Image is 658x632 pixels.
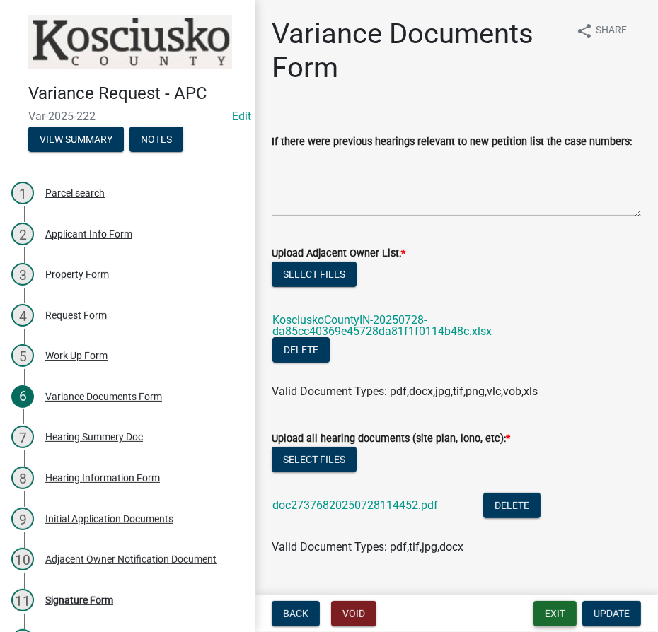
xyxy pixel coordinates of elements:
[272,313,492,338] a: KosciuskoCountyIN-20250728-da85cc40369e45728da81f1f0114b48c.xlsx
[11,589,34,611] div: 11
[533,601,577,626] button: Exit
[28,127,124,152] button: View Summary
[28,15,232,69] img: Kosciusko County, Indiana
[45,229,132,239] div: Applicant Info Form
[28,134,124,146] wm-modal-confirm: Summary
[272,344,330,358] wm-modal-confirm: Delete Document
[11,385,34,408] div: 6
[45,554,217,564] div: Adjacent Owner Notification Document
[11,304,34,327] div: 4
[596,23,627,40] span: Share
[272,601,320,626] button: Back
[331,601,376,626] button: Void
[283,608,308,619] span: Back
[272,17,565,85] h1: Variance Documents Form
[565,17,638,45] button: shareShare
[45,310,107,320] div: Request Form
[272,385,538,398] span: Valid Document Types: pdf,docx,jpg,tif,png,vlc,vob,xls
[45,392,162,402] div: Variance Documents Form
[11,508,34,530] div: 9
[232,110,251,123] a: Edit
[45,432,143,442] div: Hearing Summery Doc
[28,110,226,123] span: Var-2025-222
[11,344,34,367] div: 5
[272,337,330,363] button: Delete
[11,426,34,448] div: 7
[272,447,357,472] button: Select files
[483,493,541,518] button: Delete
[594,608,630,619] span: Update
[28,83,243,104] h4: Variance Request - APC
[272,540,463,554] span: Valid Document Types: pdf,tif,jpg,docx
[45,595,113,605] div: Signature Form
[129,134,183,146] wm-modal-confirm: Notes
[45,188,105,198] div: Parcel search
[272,498,438,512] a: doc27376820250728114452.pdf
[11,182,34,204] div: 1
[45,269,109,279] div: Property Form
[45,473,160,483] div: Hearing Information Form
[272,262,357,287] button: Select files
[129,127,183,152] button: Notes
[45,514,173,524] div: Initial Application Documents
[11,263,34,286] div: 3
[582,601,641,626] button: Update
[232,110,251,123] wm-modal-confirm: Edit Application Number
[272,249,405,259] label: Upload Adjacent Owner List:
[272,434,510,444] label: Upload all hearing documents (site plan, lono, etc):
[11,467,34,489] div: 8
[11,548,34,570] div: 10
[45,351,108,361] div: Work Up Form
[272,137,632,147] label: If there were previous hearings relevant to new petition list the case numbers:
[576,23,593,40] i: share
[483,500,541,513] wm-modal-confirm: Delete Document
[11,223,34,245] div: 2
